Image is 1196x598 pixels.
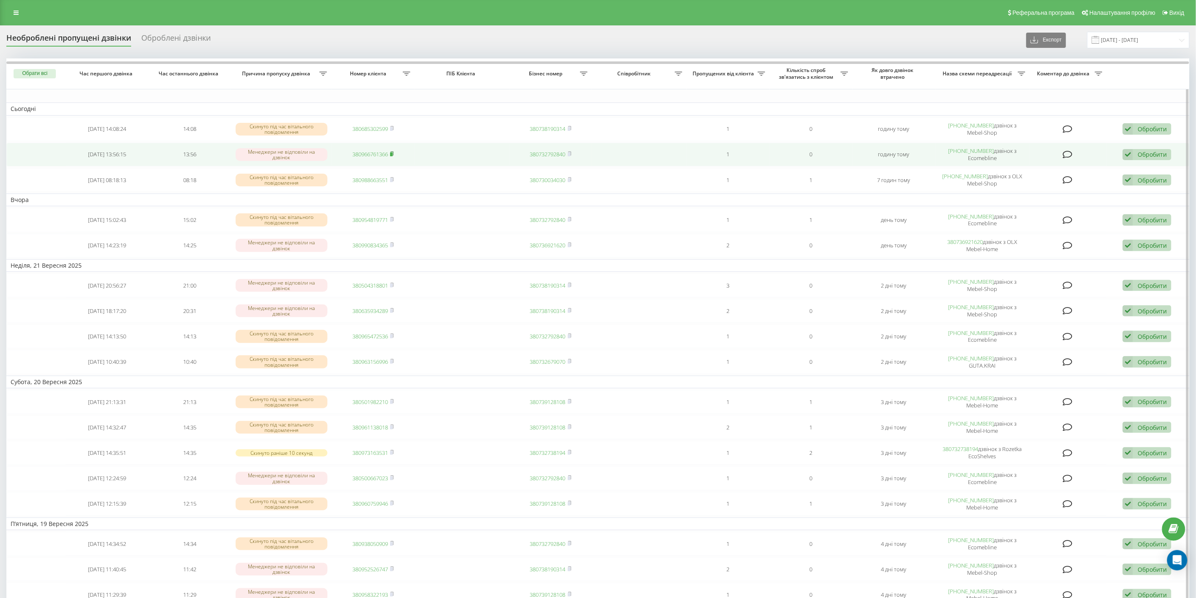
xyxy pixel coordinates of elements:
[66,441,148,465] td: [DATE] 14:35:51
[948,471,994,479] a: [PHONE_NUMBER]
[423,70,500,77] span: ПІБ Клієнта
[687,324,770,348] td: 1
[852,492,935,516] td: 3 дні тому
[852,117,935,141] td: годину тому
[530,398,566,406] a: 380739128108
[852,350,935,374] td: 2 дні тому
[852,390,935,414] td: 3 дні тому
[687,492,770,516] td: 1
[66,117,148,141] td: [DATE] 14:08:24
[236,472,327,484] div: Менеджери не відповіли на дзвінок
[141,33,211,47] div: Оброблені дзвінки
[530,176,566,184] a: 380730034030
[236,355,327,368] div: Скинуто під час вітального повідомлення
[352,150,388,158] a: 380966761366
[352,332,388,340] a: 380965472536
[948,213,994,220] a: [PHONE_NUMBER]
[6,102,1190,115] td: Сьогодні
[352,125,388,133] a: 380685302599
[948,238,983,246] a: 380736921620
[236,330,327,343] div: Скинуто під час вітального повідомлення
[6,376,1190,388] td: Субота, 20 Вересня 2025
[236,213,327,226] div: Скинуто під час вітального повідомлення
[148,415,231,439] td: 14:35
[687,441,770,465] td: 1
[236,421,327,434] div: Скинуто під час вітального повідомлення
[1034,70,1095,77] span: Коментар до дзвінка
[530,449,566,457] a: 380732738194
[935,324,1030,348] td: дзвінок з Ecomebline
[66,390,148,414] td: [DATE] 21:13:31
[1138,241,1167,249] div: Обробити
[852,208,935,232] td: день тому
[236,396,327,408] div: Скинуто під час вітального повідомлення
[770,441,852,465] td: 2
[236,279,327,292] div: Менеджери не відповіли на дзвінок
[352,176,388,184] a: 380988663551
[935,143,1030,166] td: дзвінок з Ecomebline
[935,274,1030,297] td: дзвінок з Mebel-Shop
[6,518,1190,530] td: П’ятниця, 19 Вересня 2025
[1138,398,1167,406] div: Обробити
[770,324,852,348] td: 0
[148,557,231,581] td: 11:42
[943,445,979,453] a: 380732738194
[1013,9,1075,16] span: Реферальна програма
[852,557,935,581] td: 4 дні тому
[852,234,935,257] td: день тому
[948,394,994,402] a: [PHONE_NUMBER]
[66,299,148,323] td: [DATE] 18:17:20
[948,354,994,362] a: [PHONE_NUMBER]
[1138,540,1167,548] div: Обробити
[774,67,841,80] span: Кількість спроб зв'язатись з клієнтом
[948,329,994,337] a: [PHONE_NUMBER]
[852,324,935,348] td: 2 дні тому
[852,299,935,323] td: 2 дні тому
[530,282,566,289] a: 380738190314
[852,143,935,166] td: годину тому
[852,168,935,192] td: 7 годин тому
[1089,9,1155,16] span: Налаштування профілю
[530,500,566,507] a: 380739128108
[530,332,566,340] a: 380732792840
[935,441,1030,465] td: дзвінок з Rozetka EcoShelves
[687,466,770,490] td: 1
[14,69,56,78] button: Обрати всі
[352,358,388,365] a: 380963156996
[948,496,994,504] a: [PHONE_NUMBER]
[935,557,1030,581] td: дзвінок з Mebel-Shop
[156,70,223,77] span: Час останнього дзвінка
[770,208,852,232] td: 1
[935,492,1030,516] td: дзвінок з Mebel-Home
[236,563,327,576] div: Менеджери не відповіли на дзвінок
[530,216,566,224] a: 380732792840
[948,147,994,155] a: [PHONE_NUMBER]
[935,390,1030,414] td: дзвінок з Mebel-Home
[852,441,935,465] td: 3 дні тому
[66,350,148,374] td: [DATE] 10:40:39
[687,390,770,414] td: 1
[514,70,580,77] span: Бізнес номер
[530,125,566,133] a: 380738190314
[948,587,994,595] a: [PHONE_NUMBER]
[770,234,852,257] td: 0
[148,274,231,297] td: 21:00
[935,234,1030,257] td: дзвінок з OLX Mebel-Home
[861,67,927,80] span: Як довго дзвінок втрачено
[597,70,674,77] span: Співробітник
[948,303,994,311] a: [PHONE_NUMBER]
[352,398,388,406] a: 380501982210
[236,498,327,510] div: Скинуто під час вітального повідомлення
[1138,150,1167,158] div: Обробити
[530,307,566,315] a: 380738190314
[691,70,758,77] span: Пропущених від клієнта
[236,174,327,186] div: Скинуто під час вітального повідомлення
[66,415,148,439] td: [DATE] 14:32:47
[770,143,852,166] td: 0
[236,123,327,136] div: Скинуто під час вітального повідомлення
[66,324,148,348] td: [DATE] 14:13:50
[530,241,566,249] a: 380736921620
[852,532,935,556] td: 4 дні тому
[687,234,770,257] td: 2
[148,168,231,192] td: 08:18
